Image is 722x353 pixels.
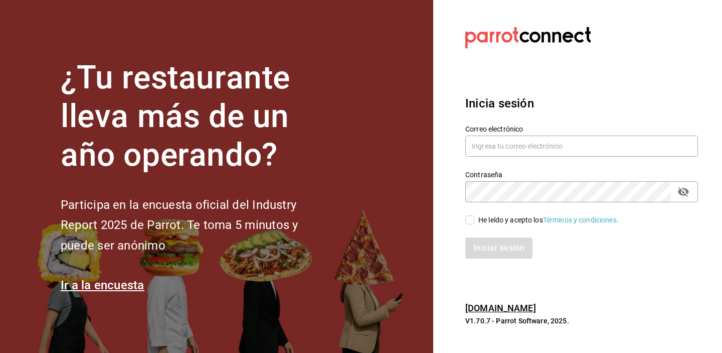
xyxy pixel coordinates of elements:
button: passwordField [675,183,692,200]
div: He leído y acepto los [478,215,619,225]
h2: Participa en la encuesta oficial del Industry Report 2025 de Parrot. Te toma 5 minutos y puede se... [61,195,331,256]
h1: ¿Tu restaurante lleva más de un año operando? [61,59,331,174]
p: V1.70.7 - Parrot Software, 2025. [465,316,698,326]
a: [DOMAIN_NAME] [465,303,536,313]
label: Contraseña [465,171,698,178]
input: Ingresa tu correo electrónico [465,136,698,157]
a: Ir a la encuesta [61,278,144,292]
a: Términos y condiciones. [543,216,619,224]
label: Correo electrónico [465,126,698,133]
h3: Inicia sesión [465,94,698,112]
